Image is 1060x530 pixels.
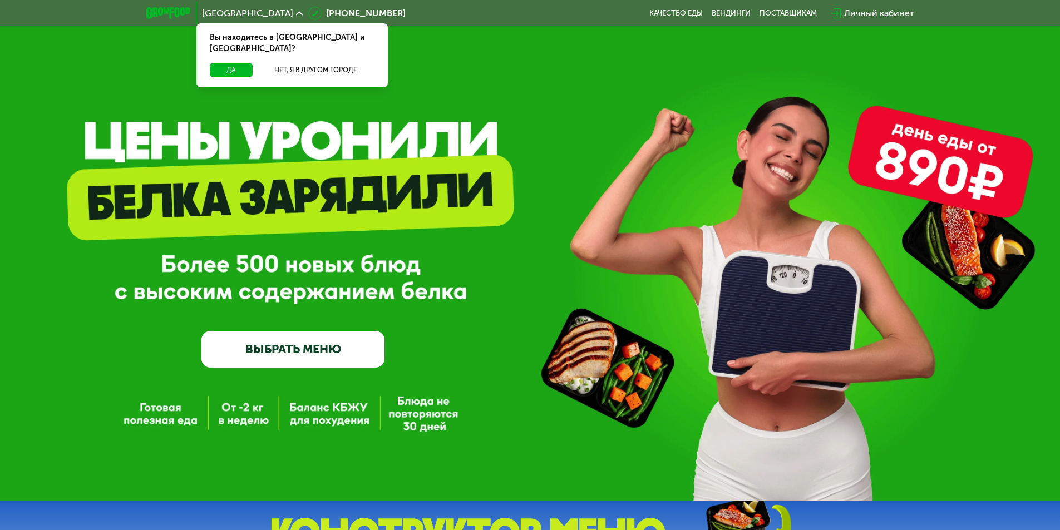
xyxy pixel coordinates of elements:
[257,63,374,77] button: Нет, я в другом городе
[649,9,703,18] a: Качество еды
[196,23,388,63] div: Вы находитесь в [GEOGRAPHIC_DATA] и [GEOGRAPHIC_DATA]?
[844,7,914,20] div: Личный кабинет
[210,63,253,77] button: Да
[308,7,406,20] a: [PHONE_NUMBER]
[712,9,751,18] a: Вендинги
[202,9,293,18] span: [GEOGRAPHIC_DATA]
[201,331,384,368] a: ВЫБРАТЬ МЕНЮ
[760,9,817,18] div: поставщикам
